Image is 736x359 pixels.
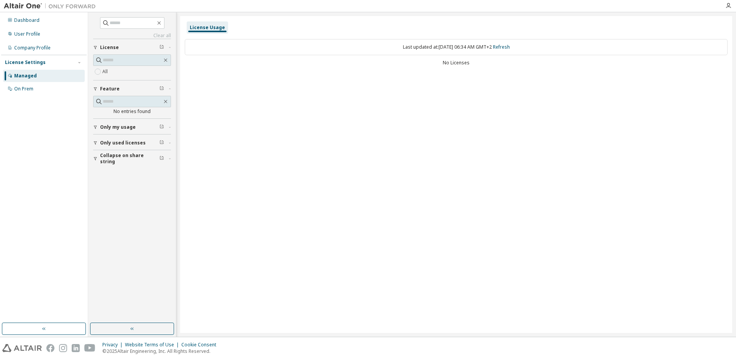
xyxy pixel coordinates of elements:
[102,342,125,348] div: Privacy
[84,344,95,352] img: youtube.svg
[93,108,171,115] div: No entries found
[181,342,221,348] div: Cookie Consent
[14,17,39,23] div: Dashboard
[190,25,225,31] div: License Usage
[93,80,171,97] button: Feature
[14,45,51,51] div: Company Profile
[100,86,120,92] span: Feature
[159,156,164,162] span: Clear filter
[59,344,67,352] img: instagram.svg
[493,44,510,50] a: Refresh
[93,119,171,136] button: Only my usage
[5,59,46,66] div: License Settings
[100,140,146,146] span: Only used licenses
[4,2,100,10] img: Altair One
[159,44,164,51] span: Clear filter
[159,124,164,130] span: Clear filter
[185,60,728,66] div: No Licenses
[14,31,40,37] div: User Profile
[102,67,109,76] label: All
[93,150,171,167] button: Collapse on share string
[93,39,171,56] button: License
[102,348,221,354] p: © 2025 Altair Engineering, Inc. All Rights Reserved.
[72,344,80,352] img: linkedin.svg
[2,344,42,352] img: altair_logo.svg
[100,44,119,51] span: License
[159,140,164,146] span: Clear filter
[93,134,171,151] button: Only used licenses
[14,73,37,79] div: Managed
[93,33,171,39] a: Clear all
[100,124,136,130] span: Only my usage
[14,86,33,92] div: On Prem
[100,152,159,165] span: Collapse on share string
[159,86,164,92] span: Clear filter
[185,39,728,55] div: Last updated at: [DATE] 06:34 AM GMT+2
[125,342,181,348] div: Website Terms of Use
[46,344,54,352] img: facebook.svg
